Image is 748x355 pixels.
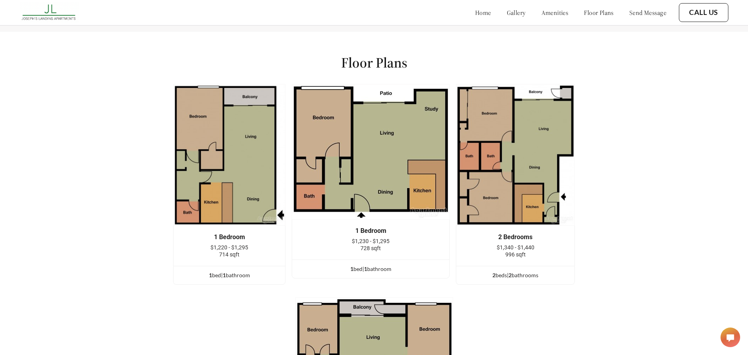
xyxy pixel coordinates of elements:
span: 1 [350,265,353,272]
a: home [475,9,491,16]
img: josephs_landing_logo.png [20,2,79,23]
a: send message [629,9,666,16]
span: $1,220 - $1,295 [210,244,248,251]
div: 1 Bedroom [185,234,274,241]
a: gallery [507,9,526,16]
span: $1,340 - $1,440 [497,244,534,251]
span: 2 [508,272,512,278]
div: bed | bathroom [174,271,285,280]
span: 714 sqft [219,251,240,258]
div: 1 Bedroom [304,227,437,234]
img: example [456,84,575,226]
div: bed | bathroom [292,265,449,273]
span: 1 [209,272,212,278]
span: 996 sqft [505,251,526,258]
span: 728 sqft [360,245,381,251]
a: amenities [541,9,569,16]
img: example [173,84,286,226]
span: 1 [223,272,226,278]
a: Call Us [689,8,718,17]
a: floor plans [584,9,614,16]
h1: Floor Plans [341,54,407,71]
span: 1 [364,265,367,272]
div: bed s | bathroom s [456,271,574,280]
button: Call Us [679,3,728,22]
span: $1,230 - $1,295 [352,238,390,244]
img: example [292,84,450,220]
span: 2 [492,272,496,278]
div: 2 Bedrooms [468,234,563,241]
